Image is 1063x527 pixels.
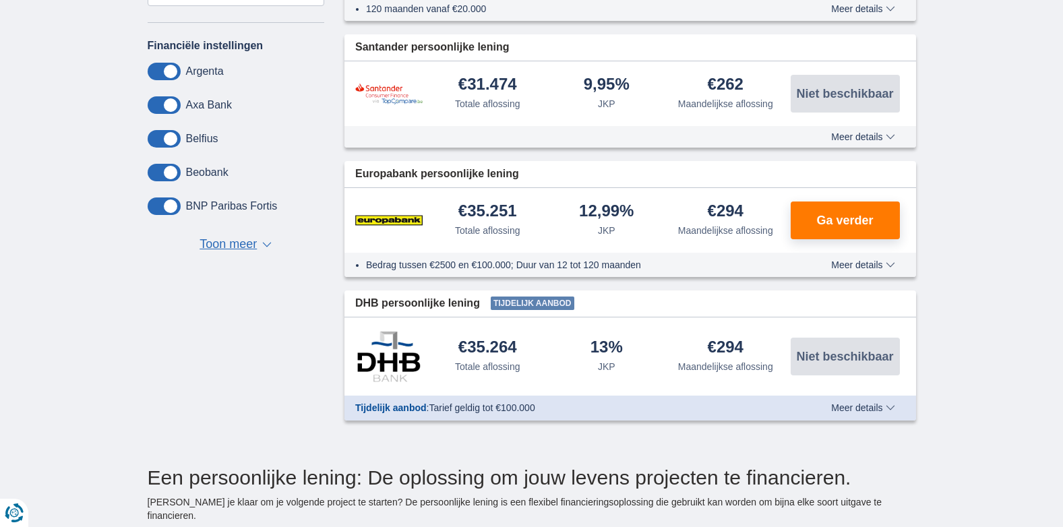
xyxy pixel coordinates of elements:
[458,203,517,221] div: €35.251
[796,88,893,100] span: Niet beschikbaar
[584,76,630,94] div: 9,95%
[708,203,743,221] div: €294
[195,235,276,254] button: Toon meer ▼
[148,466,916,489] h2: Een persoonlijke lening: De oplossing om jouw levens projecten te financieren.
[791,201,900,239] button: Ga verder
[796,350,893,363] span: Niet beschikbaar
[598,224,615,237] div: JKP
[455,360,520,373] div: Totale aflossing
[821,402,905,413] button: Meer details
[678,360,773,373] div: Maandelijkse aflossing
[148,40,264,52] label: Financiële instellingen
[491,297,574,310] span: Tijdelijk aanbod
[458,339,517,357] div: €35.264
[831,403,894,412] span: Meer details
[579,203,634,221] div: 12,99%
[186,200,278,212] label: BNP Paribas Fortis
[366,258,782,272] li: Bedrag tussen €2500 en €100.000; Duur van 12 tot 120 maanden
[678,224,773,237] div: Maandelijkse aflossing
[355,166,519,182] span: Europabank persoonlijke lening
[821,259,905,270] button: Meer details
[598,360,615,373] div: JKP
[355,296,480,311] span: DHB persoonlijke lening
[186,166,229,179] label: Beobank
[355,40,510,55] span: Santander persoonlijke lening
[678,97,773,111] div: Maandelijkse aflossing
[831,4,894,13] span: Meer details
[821,3,905,14] button: Meer details
[148,495,916,522] p: [PERSON_NAME] je klaar om je volgende project te starten? De persoonlijke lening is een flexibel ...
[590,339,623,357] div: 13%
[186,133,218,145] label: Belfius
[355,402,427,413] span: Tijdelijk aanbod
[458,76,517,94] div: €31.474
[708,339,743,357] div: €294
[598,97,615,111] div: JKP
[791,338,900,375] button: Niet beschikbaar
[821,131,905,142] button: Meer details
[708,76,743,94] div: €262
[831,260,894,270] span: Meer details
[455,224,520,237] div: Totale aflossing
[262,242,272,247] span: ▼
[429,402,535,413] span: Tarief geldig tot €100.000
[186,99,232,111] label: Axa Bank
[355,204,423,237] img: product.pl.alt Europabank
[831,132,894,142] span: Meer details
[355,83,423,104] img: product.pl.alt Santander
[791,75,900,113] button: Niet beschikbaar
[366,2,782,15] li: 120 maanden vanaf €20.000
[355,331,423,382] img: product.pl.alt DHB Bank
[455,97,520,111] div: Totale aflossing
[816,214,873,226] span: Ga verder
[186,65,224,77] label: Argenta
[344,401,793,414] div: :
[200,236,257,253] span: Toon meer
